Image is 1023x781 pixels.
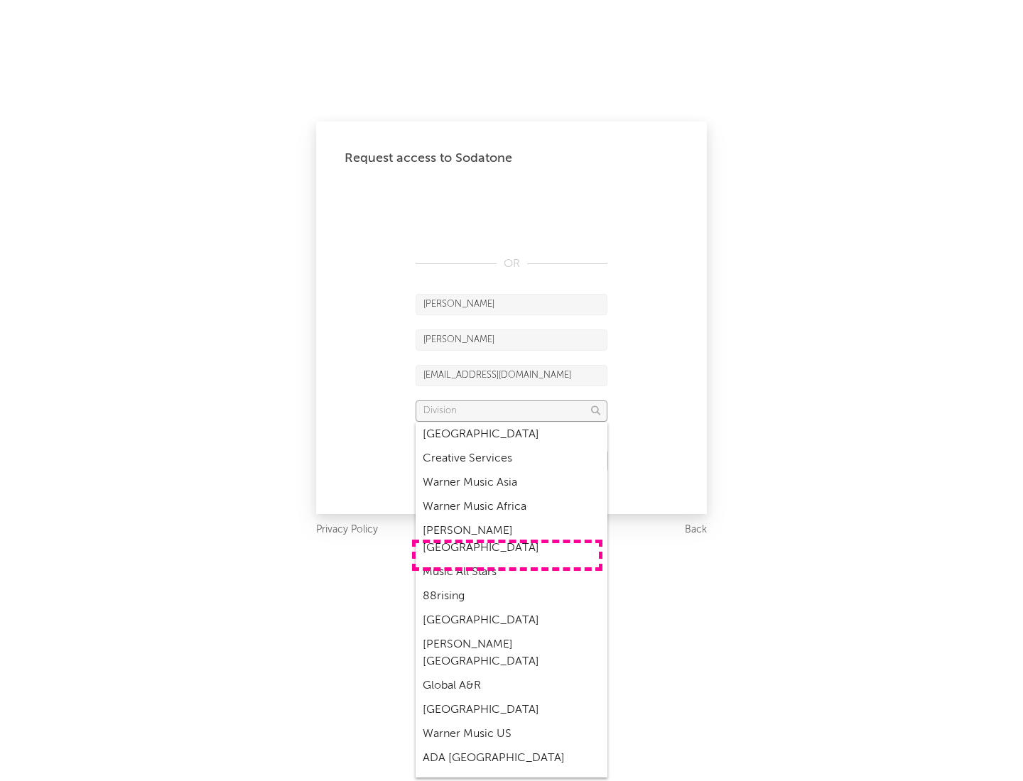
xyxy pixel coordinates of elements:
[416,608,607,633] div: [GEOGRAPHIC_DATA]
[416,722,607,746] div: Warner Music US
[316,521,378,539] a: Privacy Policy
[416,746,607,770] div: ADA [GEOGRAPHIC_DATA]
[685,521,707,539] a: Back
[416,400,607,422] input: Division
[416,698,607,722] div: [GEOGRAPHIC_DATA]
[416,471,607,495] div: Warner Music Asia
[416,674,607,698] div: Global A&R
[416,560,607,584] div: Music All Stars
[416,294,607,315] input: First Name
[416,329,607,351] input: Last Name
[416,365,607,386] input: Email
[345,150,678,167] div: Request access to Sodatone
[416,495,607,519] div: Warner Music Africa
[416,633,607,674] div: [PERSON_NAME] [GEOGRAPHIC_DATA]
[416,256,607,273] div: OR
[416,447,607,471] div: Creative Services
[416,519,607,560] div: [PERSON_NAME] [GEOGRAPHIC_DATA]
[416,422,607,447] div: [GEOGRAPHIC_DATA]
[416,584,607,608] div: 88rising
